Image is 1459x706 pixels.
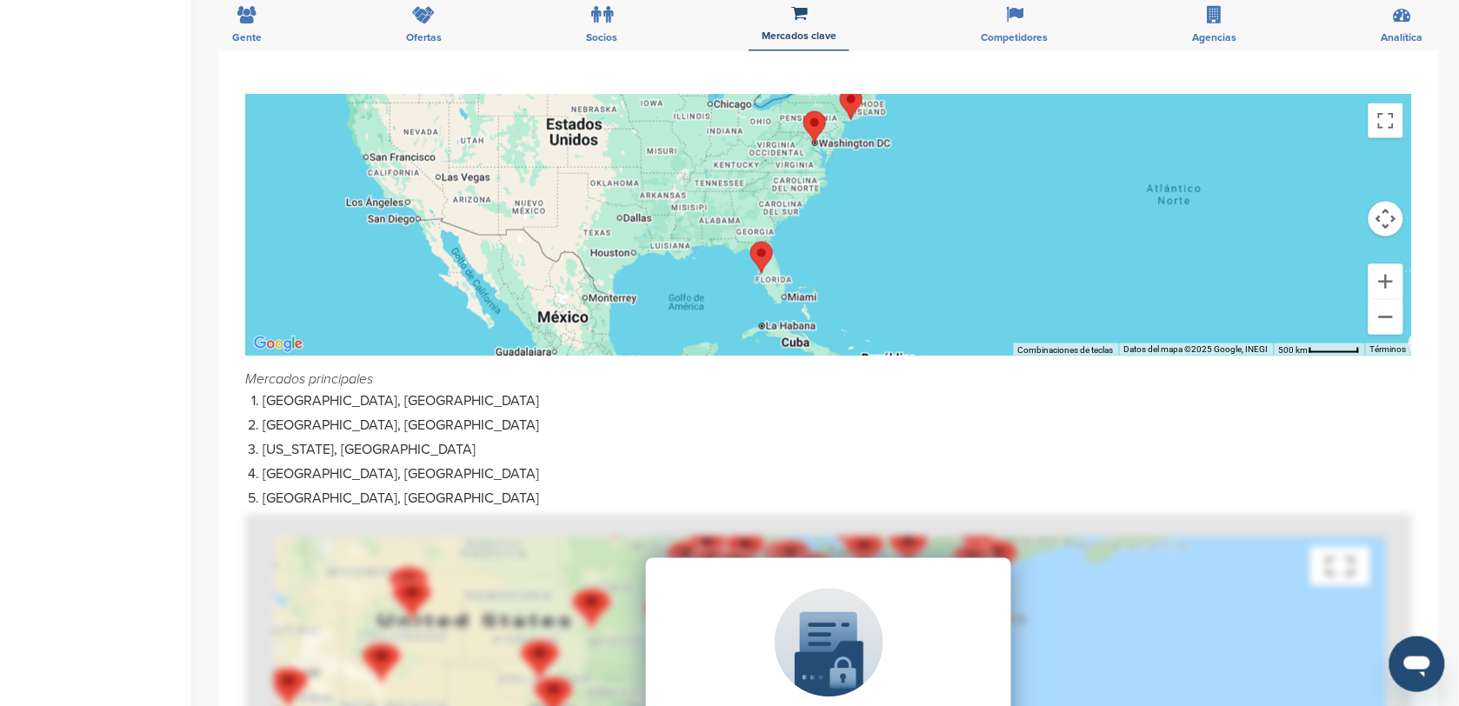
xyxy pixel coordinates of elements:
button: Controles de visualización del mapa [1369,202,1403,236]
span: Ofertas [406,32,442,43]
div: Washington [803,111,826,143]
li: [GEOGRAPHIC_DATA], [GEOGRAPHIC_DATA] [263,466,1412,484]
div: New York [840,88,863,120]
button: Ampliar [1369,264,1403,299]
div: Tampa [750,242,773,274]
li: [GEOGRAPHIC_DATA], [GEOGRAPHIC_DATA] [263,490,1412,509]
li: [US_STATE], [GEOGRAPHIC_DATA] [263,442,1412,460]
span: Competidores [982,32,1049,43]
a: Términos (se abre en una nueva pestaña) [1370,344,1407,354]
li: [GEOGRAPHIC_DATA], [GEOGRAPHIC_DATA] [263,393,1412,411]
div: Mercados principales [245,373,1412,387]
li: [GEOGRAPHIC_DATA], [GEOGRAPHIC_DATA] [263,417,1412,436]
img: Google [250,333,307,356]
span: 500 km [1279,345,1309,355]
span: Analítica [1382,32,1423,43]
span: Socios [586,32,617,43]
button: Escala del mapa: 500 km por 55 píxeles [1274,343,1365,356]
button: Reducir [1369,300,1403,335]
span: Mercados clave [762,30,836,41]
span: Agencias [1193,32,1237,43]
span: Datos del mapa ©2025 Google, INEGI [1124,344,1269,354]
button: Combinaciones de teclas [1018,344,1114,356]
button: Cambiar a la vista en pantalla completa [1369,103,1403,138]
a: Abre esta zona en Google Maps (se abre en una nueva ventana) [250,333,307,356]
iframe: Botón para iniciar la ventana de mensajería [1389,636,1445,692]
span: Gente [232,32,262,43]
